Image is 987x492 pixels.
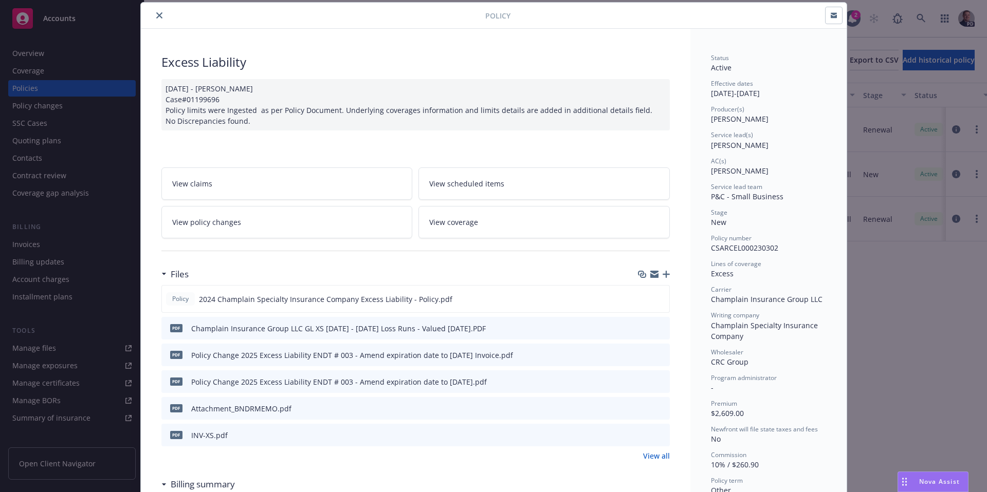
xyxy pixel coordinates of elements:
a: View all [643,450,670,461]
span: P&C - Small Business [711,192,783,201]
div: [DATE] - [DATE] [711,79,826,99]
span: Program administrator [711,373,777,382]
button: preview file [656,376,666,387]
span: Nova Assist [919,477,960,486]
span: 10% / $260.90 [711,460,759,469]
span: View coverage [429,217,478,228]
span: pdf [170,404,182,412]
button: Nova Assist [898,471,968,492]
span: Premium [711,399,737,408]
div: Files [161,268,189,281]
span: Commission [711,450,746,459]
button: preview file [656,294,665,305]
span: $2,609.00 [711,408,744,418]
span: Policy [485,10,510,21]
span: Carrier [711,285,732,294]
button: download file [640,376,648,387]
div: INV-XS.pdf [191,430,228,441]
div: Billing summary [161,478,235,491]
h3: Files [171,268,189,281]
span: New [711,217,726,227]
div: [DATE] - [PERSON_NAME] Case#01199696 Policy limits were Ingested as per Policy Document. Underlyi... [161,79,670,130]
span: PDF [170,324,182,332]
span: [PERSON_NAME] [711,114,769,124]
h3: Billing summary [171,478,235,491]
span: View scheduled items [429,178,504,189]
button: download file [639,294,648,305]
span: Wholesaler [711,348,743,356]
div: Champlain Insurance Group LLC GL XS [DATE] - [DATE] Loss Runs - Valued [DATE].PDF [191,323,486,334]
span: [PERSON_NAME] [711,166,769,176]
button: preview file [656,430,666,441]
span: Effective dates [711,79,753,88]
span: Champlain Insurance Group LLC [711,294,822,304]
div: Drag to move [898,472,911,491]
span: View policy changes [172,217,241,228]
span: Active [711,63,732,72]
button: preview file [656,350,666,361]
div: Attachment_BNDRMEMO.pdf [191,403,291,414]
span: Service lead team [711,182,762,191]
span: Service lead(s) [711,130,753,139]
span: Excess [711,269,734,278]
button: download file [640,430,648,441]
span: Newfront will file state taxes and fees [711,425,818,433]
span: [PERSON_NAME] [711,140,769,150]
a: View claims [161,167,413,200]
span: - [711,383,714,392]
span: Policy number [711,234,752,242]
button: download file [640,323,648,334]
span: No [711,434,721,444]
a: View coverage [418,206,670,238]
div: Policy Change 2025 Excess Liability ENDT # 003 - Amend expiration date to [DATE].pdf [191,376,487,387]
span: Policy [170,294,191,304]
span: CSARCEL000230302 [711,243,778,253]
a: View policy changes [161,206,413,238]
span: Stage [711,208,727,217]
span: Status [711,53,729,62]
span: View claims [172,178,212,189]
span: pdf [170,377,182,385]
button: preview file [656,323,666,334]
span: Champlain Specialty Insurance Company [711,320,820,341]
button: close [153,9,166,22]
span: pdf [170,351,182,358]
span: Policy term [711,476,743,485]
span: CRC Group [711,357,748,367]
a: View scheduled items [418,167,670,200]
span: pdf [170,431,182,439]
span: Lines of coverage [711,259,761,268]
span: Writing company [711,311,759,319]
span: AC(s) [711,157,726,165]
button: preview file [656,403,666,414]
button: download file [640,350,648,361]
div: Policy Change 2025 Excess Liability ENDT # 003 - Amend expiration date to [DATE] Invoice.pdf [191,350,513,361]
span: 2024 Champlain Specialty Insurance Company Excess Liability - Policy.pdf [199,294,452,305]
button: download file [640,403,648,414]
span: Producer(s) [711,105,744,113]
div: Excess Liability [161,53,670,71]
